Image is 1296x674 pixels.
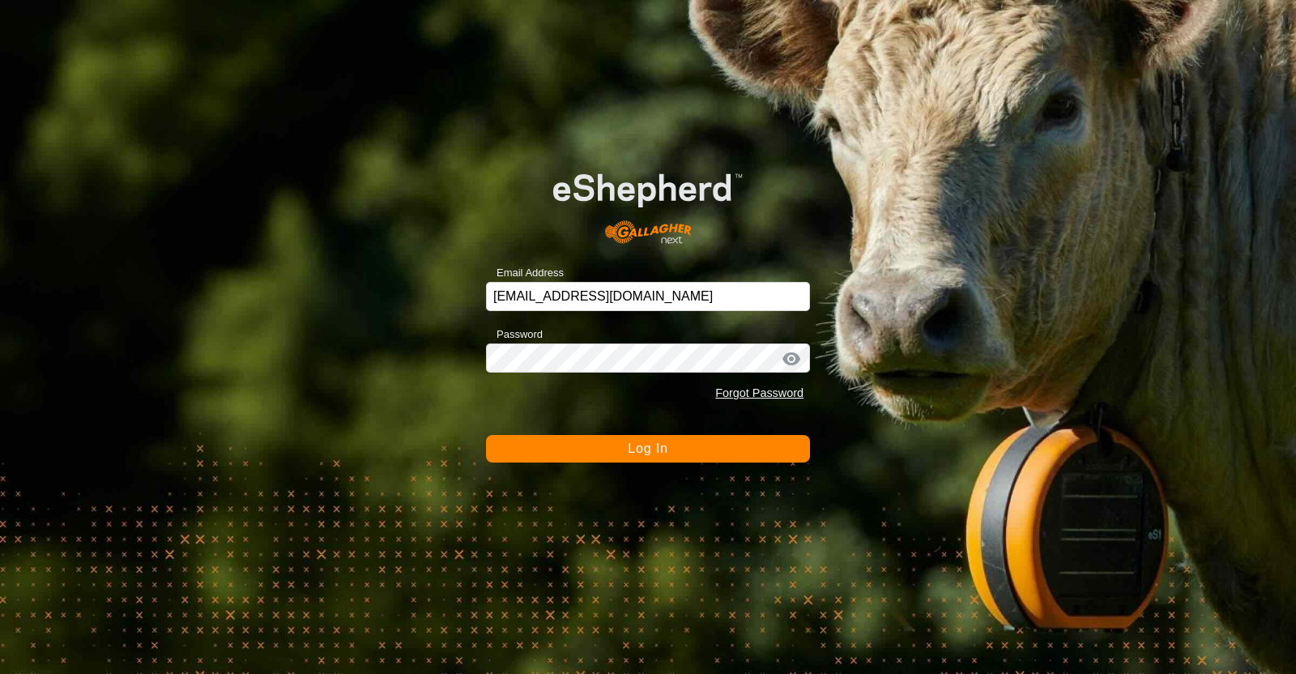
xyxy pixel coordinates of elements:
[715,386,804,399] a: Forgot Password
[486,326,543,343] label: Password
[486,265,564,281] label: Email Address
[486,282,810,311] input: Email Address
[518,147,778,257] img: E-shepherd Logo
[628,442,667,455] span: Log In
[486,435,810,463] button: Log In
